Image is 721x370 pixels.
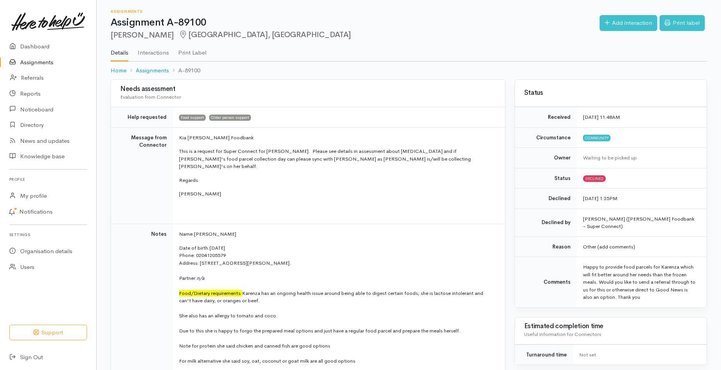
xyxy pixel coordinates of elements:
p: Due to this she is happy to forgo the prepared meal options and just have a regular food parcel a... [179,320,496,335]
span: Food support [179,115,206,121]
h3: Needs assessment [120,86,496,93]
h3: Estimated completion time [524,323,697,330]
span: [GEOGRAPHIC_DATA], [GEOGRAPHIC_DATA] [179,30,351,39]
span: Name: [179,231,194,237]
a: Assignments [136,66,169,75]
h1: Assignment A-89100 [111,17,600,28]
h2: [PERSON_NAME] [111,31,600,39]
div: Waiting to be picked up [583,154,697,162]
span: Evaluation from Connector [120,94,181,100]
td: Message from Connector [111,127,173,224]
p: Kia [PERSON_NAME] Foodbank [179,134,496,142]
h3: Status [524,89,697,97]
p: This is a request for Super Connect for [PERSON_NAME]. Please see details in assessment about [ME... [179,147,496,170]
time: [DATE] 1:25PM [583,195,617,202]
td: [PERSON_NAME] ([PERSON_NAME] Foodbank - Super Connect) [577,209,707,236]
span: [PERSON_NAME] [194,231,236,237]
span: [STREET_ADDRESS][PERSON_NAME]. [200,260,291,266]
td: Circumstance [515,127,577,148]
td: Reason [515,236,577,257]
span: [DATE] [210,245,225,251]
span: Partner: [179,275,205,281]
td: Declined [515,188,577,209]
p: [PERSON_NAME] [179,190,496,198]
nav: breadcrumb [111,62,707,80]
span: Karenza has an ongoing health issue around being able to digest certain foods; she is lactose int... [179,290,483,304]
h6: Profile [9,174,87,185]
td: Help requested [111,107,173,128]
td: Status [515,168,577,188]
font: Food/Dietary requirements: [179,290,242,296]
h6: Settings [9,230,87,240]
span: Declined [583,175,606,182]
span: Phone: [179,252,195,259]
td: Received [515,107,577,128]
span: Date of birth: [179,245,210,251]
span: She also has an allergy to tomato and coco. [179,312,278,319]
td: Other (add comments) [577,236,707,257]
p: Note for protein she said chicken and canned fish are good options [179,342,496,350]
td: Declined by [515,209,577,236]
td: Turnaround time [515,344,573,365]
span: Community [583,135,610,141]
a: Details [111,39,128,62]
span: 02041205579 [196,252,226,259]
td: Comments [515,257,577,307]
a: Print label [660,15,705,31]
a: Print Label [178,39,206,61]
span: Useful information for Connectors [524,331,601,337]
td: Owner [515,148,577,168]
li: A-89100 [169,66,200,75]
a: Add interaction [600,15,657,31]
button: Support [9,325,87,341]
time: [DATE] 11:48AM [583,114,620,120]
i: n/a [197,275,205,281]
p: For milk alternative she said soy, oat, coconut or goat milk are all good options [179,357,496,365]
a: Home [111,66,126,75]
h6: Assignments [111,9,600,14]
p: Regards [179,176,496,184]
span: Address: [179,260,199,266]
td: Happy to provide food parcels for Karenza which will fit better around her needs than the frozen ... [577,257,707,307]
span: Older person support [209,115,251,121]
div: Not set [579,351,697,359]
a: Interactions [138,39,169,61]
